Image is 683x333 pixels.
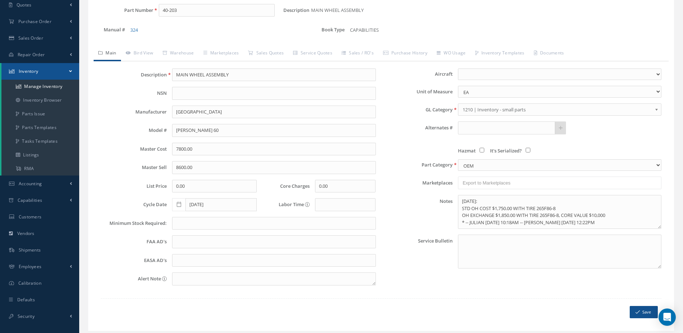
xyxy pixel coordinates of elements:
a: Sales / RO's [337,46,378,61]
a: Parts Templates [1,121,79,134]
label: Part Category [381,162,453,168]
label: Description [95,72,167,77]
a: Parts Issue [1,107,79,121]
span: 1210 | Inventory - small parts [463,105,652,114]
a: Main [94,46,121,61]
label: Manufacturer [95,109,167,115]
label: Manual # [88,25,125,34]
a: Inventory Browser [1,93,79,107]
span: Capabilities [18,197,42,203]
span: Customers [19,214,42,220]
span: Shipments [19,247,41,253]
a: 324 [130,27,138,33]
label: Cycle Date [95,202,167,207]
a: RMA [1,162,79,176]
a: Sales Quotes [243,46,288,61]
a: Inventory Templates [471,46,529,61]
div: Open Intercom Messenger [659,308,676,326]
label: NSN [95,90,167,96]
a: Marketplaces [199,46,244,61]
a: Purchase History [378,46,432,61]
a: Listings [1,148,79,162]
span: Inventory [19,68,39,74]
label: Marketplaces [381,180,453,186]
span: Employees [19,263,42,270]
span: Sales Order [18,35,43,41]
span: MAIN WHEEL ASSEMBLY [311,4,367,17]
label: Notes [381,195,453,229]
label: Model # [95,128,167,133]
span: Defaults [17,297,35,303]
label: Aircraft [381,71,453,77]
label: GL Category [381,107,453,112]
label: Alert Note [95,272,167,285]
a: Inventory [1,63,79,80]
label: Core Charges [262,183,310,189]
label: Alternates # [381,125,453,130]
label: FAA AD's [95,239,167,244]
span: It's Serialized? [490,147,522,154]
span: Hazmat [458,147,476,154]
input: It's Serialized? [526,148,530,152]
a: Manage Inventory [1,80,79,93]
span: CAPABILITIES [350,27,379,33]
label: List Price [95,183,167,189]
label: Book Type [308,25,345,34]
a: WO Usage [432,46,471,61]
label: Unit of Measure [381,89,453,94]
a: Bird View [121,46,158,61]
label: Minimum Stock Required: [95,221,167,226]
label: Description [283,8,309,13]
label: Part Number [88,8,153,13]
textarea: Notes [458,195,661,229]
span: Repair Order [18,52,45,58]
label: Labor Time [262,202,310,207]
label: Master Sell [95,165,167,170]
a: Documents [529,46,569,61]
span: Security [18,313,35,319]
input: Hazmat [480,148,484,152]
a: Warehouse [158,46,199,61]
span: Quotes [17,2,32,8]
label: Master Cost [95,146,167,152]
a: Tasks Templates [1,134,79,148]
label: Service Bulletin [381,235,453,268]
label: EASA AD's [95,258,167,263]
a: Service Quotes [288,46,337,61]
span: Accounting [19,181,42,187]
span: Vendors [17,230,35,236]
span: Purchase Order [18,18,51,25]
span: Calibration [18,280,41,286]
button: Save [630,306,658,319]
